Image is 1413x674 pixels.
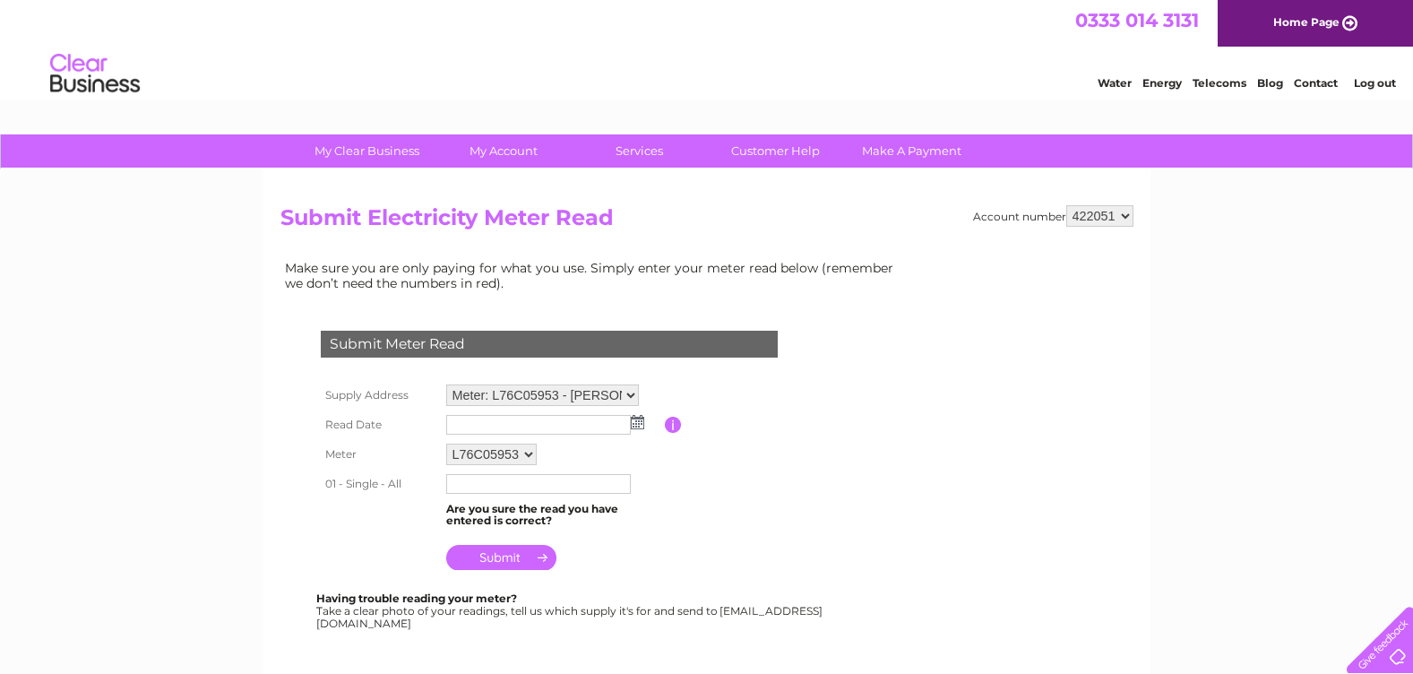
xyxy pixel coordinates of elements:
[280,256,908,294] td: Make sure you are only paying for what you use. Simply enter your meter read below (remember we d...
[1098,76,1132,90] a: Water
[280,205,1133,239] h2: Submit Electricity Meter Read
[973,205,1133,227] div: Account number
[316,410,442,439] th: Read Date
[316,592,517,605] b: Having trouble reading your meter?
[316,592,825,629] div: Take a clear photo of your readings, tell us which supply it's for and send to [EMAIL_ADDRESS][DO...
[1193,76,1246,90] a: Telecoms
[316,439,442,470] th: Meter
[316,470,442,498] th: 01 - Single - All
[1354,76,1396,90] a: Log out
[293,134,441,168] a: My Clear Business
[702,134,849,168] a: Customer Help
[442,498,665,532] td: Are you sure the read you have entered is correct?
[631,415,644,429] img: ...
[321,331,778,358] div: Submit Meter Read
[665,417,682,433] input: Information
[284,10,1131,87] div: Clear Business is a trading name of Verastar Limited (registered in [GEOGRAPHIC_DATA] No. 3667643...
[316,380,442,410] th: Supply Address
[1294,76,1338,90] a: Contact
[1142,76,1182,90] a: Energy
[49,47,141,101] img: logo.png
[1075,9,1199,31] a: 0333 014 3131
[838,134,986,168] a: Make A Payment
[1257,76,1283,90] a: Blog
[429,134,577,168] a: My Account
[446,545,556,570] input: Submit
[565,134,713,168] a: Services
